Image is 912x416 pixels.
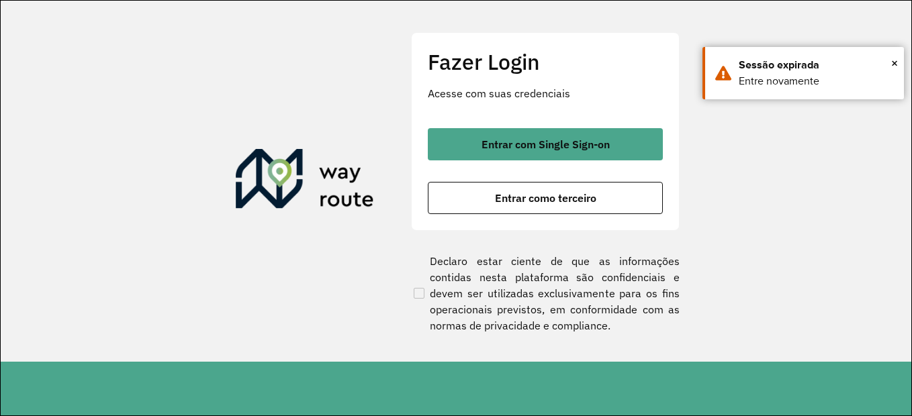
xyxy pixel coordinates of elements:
button: button [428,182,663,214]
p: Acesse com suas credenciais [428,85,663,101]
label: Declaro estar ciente de que as informações contidas nesta plataforma são confidenciais e devem se... [411,253,680,333]
button: Close [891,53,898,73]
div: Entre novamente [739,73,894,89]
h2: Fazer Login [428,49,663,74]
span: × [891,53,898,73]
span: Entrar com Single Sign-on [482,139,610,150]
span: Entrar como terceiro [495,193,596,203]
img: Roteirizador AmbevTech [236,149,374,213]
button: button [428,128,663,160]
div: Sessão expirada [739,57,894,73]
